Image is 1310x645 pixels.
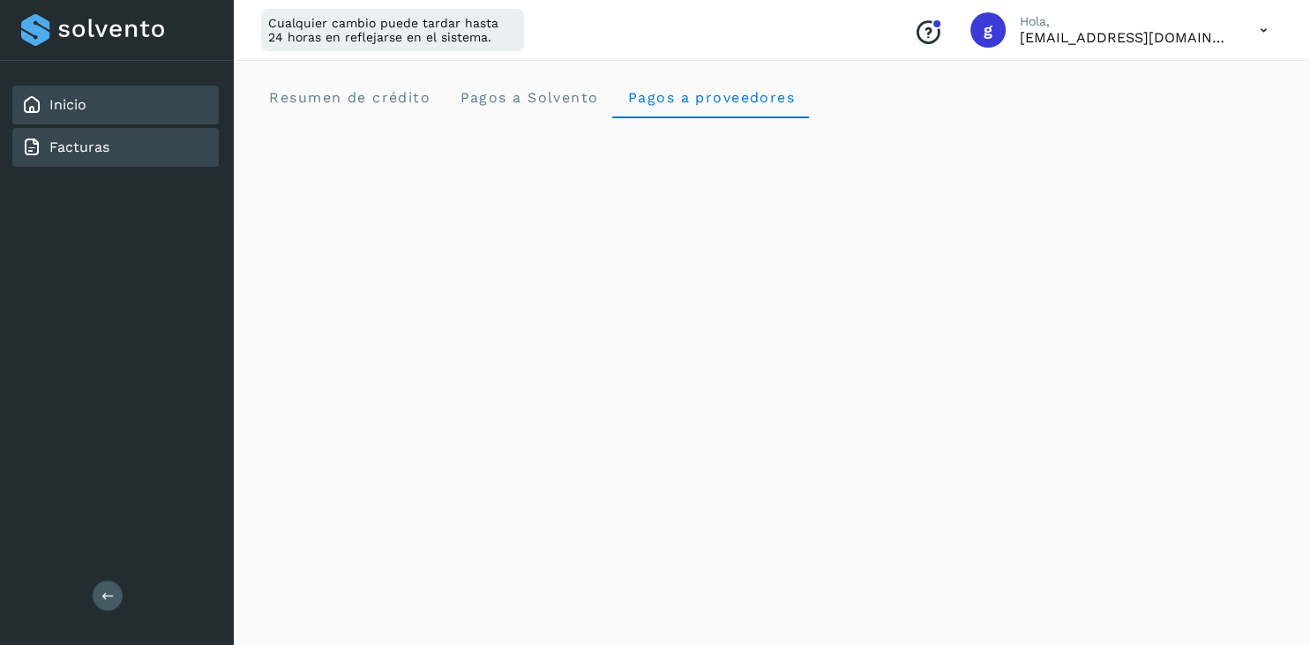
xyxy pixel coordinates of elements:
div: Cualquier cambio puede tardar hasta 24 horas en reflejarse en el sistema. [261,9,524,51]
p: gcervantes@transportesteb.com [1020,29,1231,46]
a: Facturas [49,139,109,155]
span: Resumen de crédito [268,89,430,106]
div: Inicio [12,86,219,124]
div: Facturas [12,128,219,167]
span: Pagos a Solvento [459,89,598,106]
p: Hola, [1020,14,1231,29]
a: Inicio [49,96,86,113]
span: Pagos a proveedores [626,89,795,106]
